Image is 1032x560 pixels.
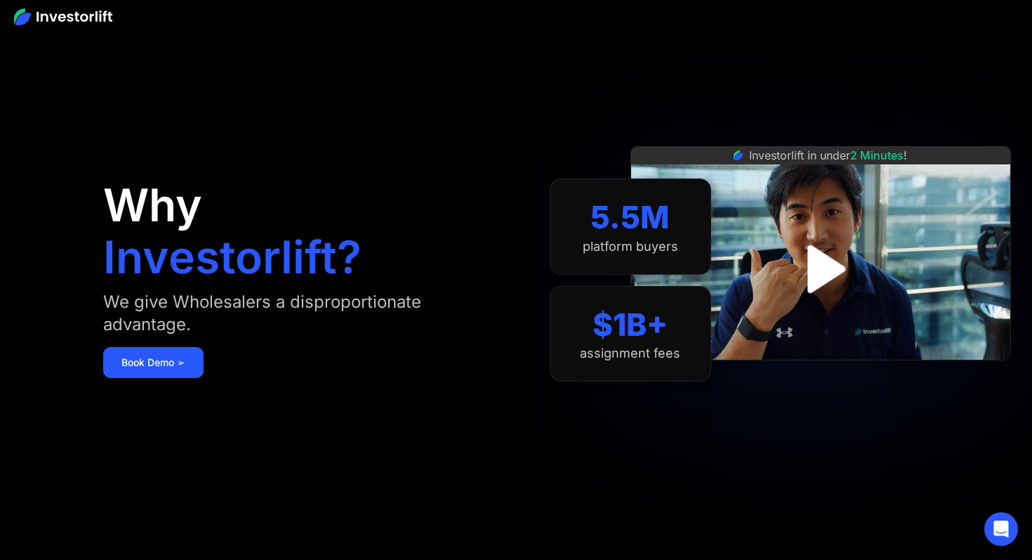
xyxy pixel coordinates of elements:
div: assignment fees [580,346,680,361]
div: We give Wholesalers a disproportionate advantage. [103,291,472,336]
span: 2 Minutes [850,148,904,162]
h1: Why [103,183,202,228]
div: platform buyers [583,239,678,254]
div: 5.5M [590,199,670,236]
a: open lightbox [779,227,863,311]
div: $1B+ [593,306,668,344]
iframe: Customer reviews powered by Trustpilot [715,367,926,384]
div: Open Intercom Messenger [984,512,1018,546]
a: Book Demo ➢ [103,347,204,378]
h1: Investorlift? [103,235,362,280]
div: Investorlift in under ! [749,147,907,164]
